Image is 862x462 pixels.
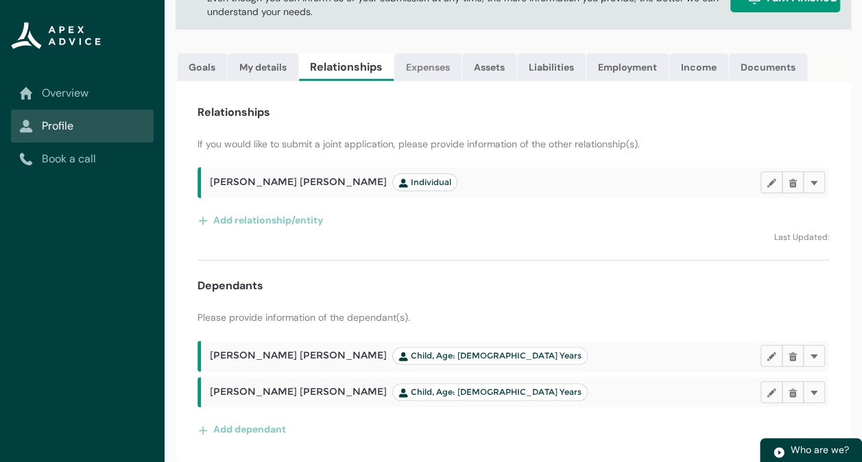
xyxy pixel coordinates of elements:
[392,347,588,365] lightning-badge: Child, Age: 6 Years
[462,53,516,81] a: Assets
[803,345,825,367] button: More
[761,381,782,403] button: Edit
[197,278,263,294] h4: Dependants
[398,350,582,361] span: Child, Age: [DEMOGRAPHIC_DATA] Years
[299,53,394,81] a: Relationships
[669,53,728,81] a: Income
[197,137,829,151] p: If you would like to submit a joint application, please provide information of the other relation...
[19,118,145,134] a: Profile
[197,418,287,440] button: Add dependant
[392,383,588,401] lightning-badge: Child, Age: 3 Years
[398,387,582,398] span: Child, Age: [DEMOGRAPHIC_DATA] Years
[178,53,227,81] a: Goals
[782,381,804,403] button: Delete
[773,446,785,459] img: play.svg
[729,53,807,81] a: Documents
[761,345,782,367] button: Edit
[197,209,324,231] button: Add relationship/entity
[210,383,588,401] span: [PERSON_NAME] [PERSON_NAME]
[11,77,154,175] nav: Sub page
[782,171,804,193] button: Delete
[803,171,825,193] button: More
[761,171,782,193] button: Edit
[791,443,849,456] span: Who are we?
[394,53,462,81] a: Expenses
[197,311,829,324] p: Please provide information of the dependant(s).
[774,232,829,243] lightning-formatted-text: Last Updated:
[19,85,145,101] a: Overview
[586,53,669,81] a: Employment
[210,173,457,191] span: [PERSON_NAME] [PERSON_NAME]
[517,53,586,81] a: Liabilities
[782,345,804,367] button: Delete
[392,173,457,191] lightning-badge: Individual
[197,104,270,121] h4: Relationships
[803,381,825,403] button: More
[11,22,101,49] img: Apex Advice Group
[210,347,588,365] span: [PERSON_NAME] [PERSON_NAME]
[19,151,145,167] a: Book a call
[398,177,451,188] span: Individual
[228,53,298,81] a: My details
